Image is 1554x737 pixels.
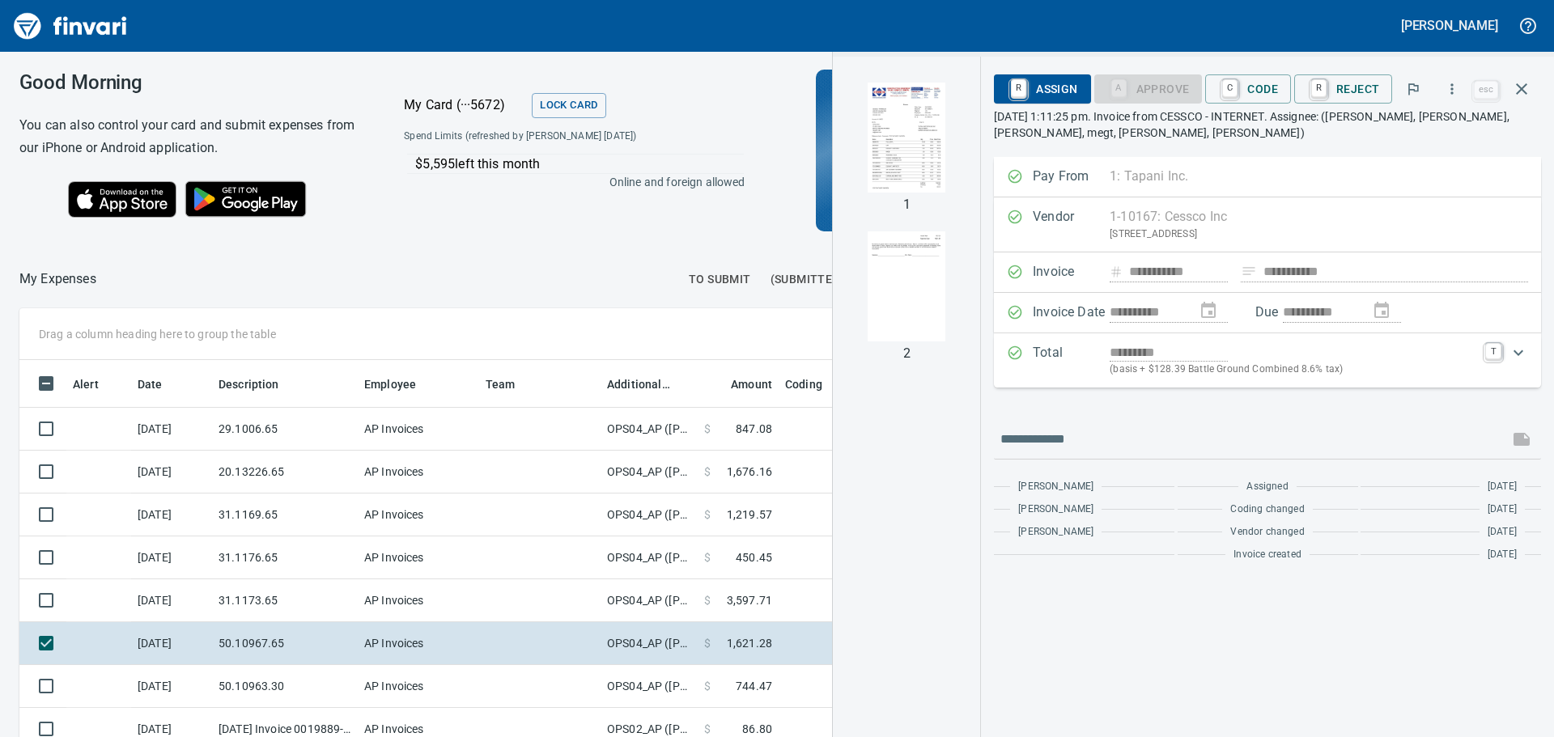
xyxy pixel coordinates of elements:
p: 1 [903,195,911,214]
td: AP Invoices [358,536,479,579]
button: CCode [1205,74,1291,104]
span: Invoice created [1233,547,1301,563]
td: [DATE] [131,579,212,622]
button: RReject [1294,74,1392,104]
span: 86.80 [742,721,772,737]
h3: Good Morning [19,71,363,94]
span: Code [1218,75,1278,103]
span: [PERSON_NAME] [1018,479,1093,495]
p: 2 [903,344,911,363]
span: Additional Reviewer [607,375,670,394]
td: OPS04_AP ([PERSON_NAME], [PERSON_NAME], [PERSON_NAME], [PERSON_NAME], [PERSON_NAME]) [601,408,698,451]
td: 50.10963.30 [212,665,358,708]
nav: breadcrumb [19,269,96,289]
span: Description [219,375,279,394]
span: 1,676.16 [727,464,772,480]
span: $ [704,506,711,523]
span: Amount [710,375,772,394]
span: 847.08 [736,421,772,437]
span: This records your message into the invoice and notifies anyone mentioned [1502,420,1541,459]
span: Alert [73,375,120,394]
p: $5,595 left this month [415,155,743,174]
button: [PERSON_NAME] [1397,13,1502,38]
td: AP Invoices [358,451,479,493]
div: Coding Required [1094,81,1203,95]
span: [DATE] [1488,502,1517,518]
span: Employee [364,375,437,394]
span: $ [704,592,711,608]
span: Amount [731,375,772,394]
span: [PERSON_NAME] [1018,524,1093,540]
td: [DATE] [131,665,212,708]
td: AP Invoices [358,579,479,622]
img: Page 1 [851,83,962,193]
span: Coding [785,375,843,394]
span: 450.45 [736,549,772,565]
p: Total [1033,343,1110,378]
span: Spend Limits (refreshed by [PERSON_NAME] [DATE]) [404,129,689,145]
td: [DATE] [131,622,212,665]
td: 29.1006.65 [212,408,358,451]
p: Drag a column heading here to group the table [39,326,276,342]
span: Team [486,375,516,394]
p: Online and foreign allowed [391,174,745,190]
div: Expand [994,333,1541,388]
span: $ [704,635,711,651]
a: T [1485,343,1501,359]
button: Lock Card [532,93,605,118]
span: $ [704,421,711,437]
span: Reject [1307,75,1379,103]
td: [DATE] [131,408,212,451]
a: R [1311,79,1327,97]
span: 744.47 [736,678,772,694]
span: $ [704,678,711,694]
span: (Submitted) [771,269,844,290]
img: Page 2 [851,231,962,341]
a: R [1011,79,1026,97]
td: AP Invoices [358,665,479,708]
span: Assign [1007,75,1077,103]
span: Close invoice [1470,70,1541,108]
td: OPS04_AP ([PERSON_NAME], [PERSON_NAME], [PERSON_NAME], [PERSON_NAME], [PERSON_NAME]) [601,579,698,622]
span: [DATE] [1488,547,1517,563]
span: $ [704,464,711,480]
p: My Card (···5672) [404,95,525,115]
button: More [1434,71,1470,107]
span: Employee [364,375,416,394]
td: 31.1169.65 [212,493,358,536]
span: Description [219,375,300,394]
td: OPS04_AP ([PERSON_NAME], [PERSON_NAME], [PERSON_NAME], [PERSON_NAME], [PERSON_NAME]) [601,536,698,579]
td: [DATE] [131,493,212,536]
h5: [PERSON_NAME] [1401,17,1498,34]
span: 3,597.71 [727,592,772,608]
td: AP Invoices [358,622,479,665]
span: Lock Card [540,96,597,115]
span: Date [138,375,163,394]
td: [DATE] [131,536,212,579]
span: [DATE] [1488,479,1517,495]
td: 50.10967.65 [212,622,358,665]
td: OPS04_AP ([PERSON_NAME], [PERSON_NAME], [PERSON_NAME], [PERSON_NAME], [PERSON_NAME]) [601,451,698,493]
span: Team [486,375,537,394]
span: Additional Reviewer [607,375,691,394]
button: RAssign [994,74,1090,104]
span: $ [704,549,711,565]
span: [DATE] [1488,524,1517,540]
span: Coding [785,375,822,394]
a: C [1222,79,1238,97]
td: 31.1176.65 [212,536,358,579]
span: $ [704,721,711,737]
td: 31.1173.65 [212,579,358,622]
p: (basis + $128.39 Battle Ground Combined 8.6% tax) [1110,362,1475,378]
p: [DATE] 1:11:25 pm. Invoice from CESSCO - INTERNET. Assignee: ([PERSON_NAME], [PERSON_NAME], [PERS... [994,108,1541,141]
h6: You can also control your card and submit expenses from our iPhone or Android application. [19,114,363,159]
span: Date [138,375,184,394]
td: [DATE] [131,451,212,493]
td: OPS04_AP ([PERSON_NAME], [PERSON_NAME], [PERSON_NAME], [PERSON_NAME], [PERSON_NAME]) [601,622,698,665]
td: OPS04_AP ([PERSON_NAME], [PERSON_NAME], [PERSON_NAME], [PERSON_NAME], [PERSON_NAME]) [601,493,698,536]
img: Finvari [10,6,131,45]
img: Get it on Google Play [176,172,316,226]
span: 1,621.28 [727,635,772,651]
img: Download on the App Store [68,181,176,218]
